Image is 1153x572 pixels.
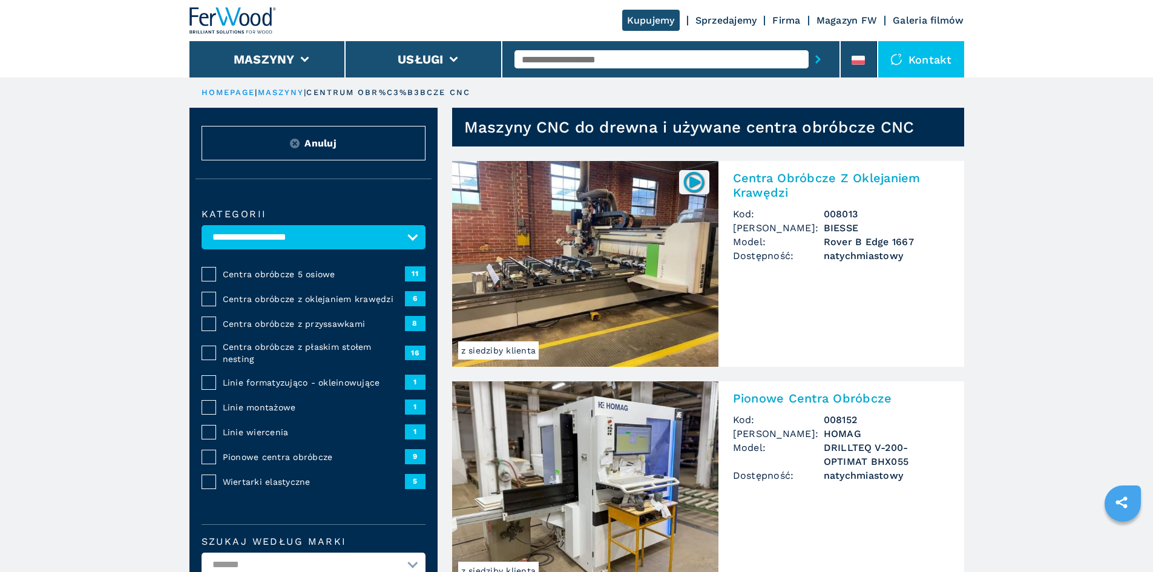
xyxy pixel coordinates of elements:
[202,88,255,97] a: HOMEPAGE
[306,87,470,98] p: centrum obr%C3%B3bcze cnc
[824,221,950,235] h3: BIESSE
[398,52,444,67] button: Usługi
[405,266,425,281] span: 11
[733,235,824,249] span: Model:
[816,15,878,26] a: Magazyn FW
[304,88,306,97] span: |
[405,316,425,330] span: 8
[452,161,964,367] a: Centra Obróbcze Z Oklejaniem Krawędzi BIESSE Rover B Edge 1667z siedziby klienta008013Centra Obró...
[223,426,405,438] span: Linie wiercenia
[452,161,718,367] img: Centra Obróbcze Z Oklejaniem Krawędzi BIESSE Rover B Edge 1667
[824,468,950,482] span: natychmiastowy
[772,15,800,26] a: Firma
[733,413,824,427] span: Kod:
[824,235,950,249] h3: Rover B Edge 1667
[405,346,425,360] span: 16
[824,249,950,263] span: natychmiastowy
[1102,518,1144,563] iframe: Chat
[202,126,425,160] button: ResetAnuluj
[733,207,824,221] span: Kod:
[824,441,950,468] h3: DRILLTEQ V-200-OPTIMAT BHX055
[682,170,706,194] img: 008013
[223,401,405,413] span: Linie montażowe
[733,171,950,200] h2: Centra Obróbcze Z Oklejaniem Krawędzi
[234,52,295,67] button: Maszyny
[458,341,539,360] span: z siedziby klienta
[733,468,824,482] span: Dostępność:
[223,476,405,488] span: Wiertarki elastyczne
[223,451,405,463] span: Pionowe centra obróbcze
[733,221,824,235] span: [PERSON_NAME]:
[622,10,680,31] a: Kupujemy
[893,15,964,26] a: Galeria filmów
[878,41,964,77] div: Kontakt
[824,427,950,441] h3: HOMAG
[405,474,425,488] span: 5
[890,53,902,65] img: Kontakt
[189,7,277,34] img: Ferwood
[405,449,425,464] span: 9
[405,375,425,389] span: 1
[464,117,915,137] h1: Maszyny CNC do drewna i używane centra obróbcze CNC
[824,413,950,427] h3: 008152
[405,424,425,439] span: 1
[223,376,405,389] span: Linie formatyzująco - okleinowujące
[223,268,405,280] span: Centra obróbcze 5 osiowe
[733,427,824,441] span: [PERSON_NAME]:
[223,293,405,305] span: Centra obróbcze z oklejaniem krawędzi
[405,399,425,414] span: 1
[405,291,425,306] span: 6
[733,391,950,406] h2: Pionowe Centra Obróbcze
[223,341,405,365] span: Centra obróbcze z płaskim stołem nesting
[255,88,257,97] span: |
[1106,487,1137,518] a: sharethis
[304,136,337,150] span: Anuluj
[695,15,757,26] a: Sprzedajemy
[824,207,950,221] h3: 008013
[733,249,824,263] span: Dostępność:
[202,537,425,547] label: Szukaj według marki
[733,441,824,468] span: Model:
[202,209,425,219] label: kategorii
[290,139,300,148] img: Reset
[258,88,304,97] a: maszyny
[809,45,827,73] button: submit-button
[223,318,405,330] span: Centra obróbcze z przyssawkami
